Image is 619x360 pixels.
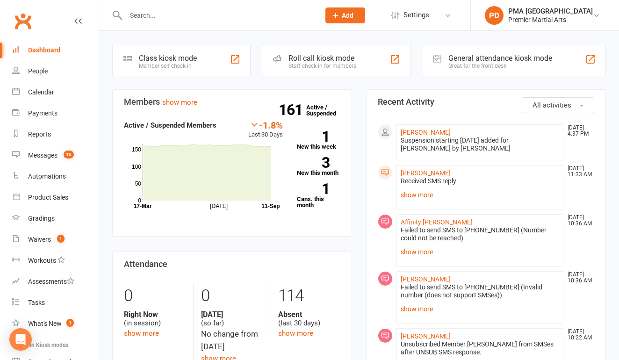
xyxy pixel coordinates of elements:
a: Product Sales [12,187,99,208]
div: PMA [GEOGRAPHIC_DATA] [508,7,593,15]
time: [DATE] 10:36 AM [563,272,594,284]
span: Settings [403,5,429,26]
a: 3New this month [297,157,340,176]
span: All activities [533,101,571,109]
a: 1Canx. this month [297,183,340,208]
strong: Active / Suspended Members [124,121,216,130]
div: No change from [DATE] [201,328,263,353]
a: Reports [12,124,99,145]
div: Messages [28,151,58,159]
button: All activities [522,97,594,113]
div: Automations [28,173,66,180]
a: 161Active / Suspended [306,97,347,123]
div: Reports [28,130,51,138]
time: [DATE] 11:33 AM [563,166,594,178]
a: Assessments [12,271,99,292]
a: [PERSON_NAME] [401,332,451,340]
div: Class kiosk mode [139,54,197,63]
div: Assessments [28,278,74,285]
a: 1New this week [297,131,340,150]
time: [DATE] 4:37 PM [563,125,594,137]
a: [PERSON_NAME] [401,129,451,136]
div: (in session) [124,310,187,328]
div: Great for the front desk [448,63,552,69]
div: Roll call kiosk mode [288,54,356,63]
a: Dashboard [12,40,99,61]
time: [DATE] 10:36 AM [563,215,594,227]
div: General attendance kiosk mode [448,54,552,63]
div: Failed to send SMS to [PHONE_NUMBER] (Invalid number (does not support SMSes)) [401,283,559,316]
span: Add [342,12,353,19]
div: Suspension starting [DATE] added for [PERSON_NAME] by [PERSON_NAME] [401,137,559,152]
div: Last 30 Days [248,120,283,140]
a: Tasks [12,292,99,313]
strong: 1 [297,182,330,196]
a: Waivers 1 [12,229,99,250]
a: Affinity [PERSON_NAME] [401,218,473,226]
span: 1 [66,319,74,327]
div: 0 [201,282,263,310]
div: Open Intercom Messenger [9,328,32,351]
h3: Members [124,97,340,107]
a: People [12,61,99,82]
a: Calendar [12,82,99,103]
strong: 3 [297,156,330,170]
div: What's New [28,320,62,327]
div: 0 [124,282,187,310]
a: Clubworx [11,9,35,33]
button: Add [325,7,365,23]
a: [PERSON_NAME] [401,275,451,283]
a: [PERSON_NAME] [401,169,451,177]
strong: 161 [279,103,306,117]
div: Product Sales [28,194,68,201]
a: show more [401,302,559,316]
span: 1 [57,235,65,243]
input: Search... [123,9,313,22]
strong: Absent [278,310,340,319]
div: -1.8% [248,120,283,130]
a: show more [162,98,197,107]
div: (so far) [201,310,263,328]
strong: 1 [297,130,330,144]
div: Received SMS reply [401,177,559,185]
div: 114 [278,282,340,310]
time: [DATE] 10:22 AM [563,329,594,341]
a: show more [278,329,313,338]
div: Failed to send SMS to [PHONE_NUMBER] (Number could not be reached) [401,226,559,259]
a: Automations [12,166,99,187]
a: Payments [12,103,99,124]
div: Waivers [28,236,51,243]
div: Premier Martial Arts [508,15,593,24]
a: What's New1 [12,313,99,334]
div: Calendar [28,88,54,96]
div: Staff check-in for members [288,63,356,69]
div: Workouts [28,257,56,264]
a: show more [124,329,159,338]
div: Unsubscribed Member [PERSON_NAME] from SMSes after UNSUB SMS response. [401,340,559,356]
div: PD [485,6,504,25]
div: Member self check-in [139,63,197,69]
div: Dashboard [28,46,60,54]
a: show more [401,188,559,202]
span: 15 [64,151,74,158]
div: Tasks [28,299,45,306]
div: Gradings [28,215,55,222]
div: (last 30 days) [278,310,340,328]
h3: Recent Activity [378,97,594,107]
a: Workouts [12,250,99,271]
a: Gradings [12,208,99,229]
a: show more [401,245,559,259]
div: Payments [28,109,58,117]
strong: [DATE] [201,310,263,319]
div: People [28,67,48,75]
strong: Right Now [124,310,187,319]
a: Messages 15 [12,145,99,166]
h3: Attendance [124,259,340,269]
